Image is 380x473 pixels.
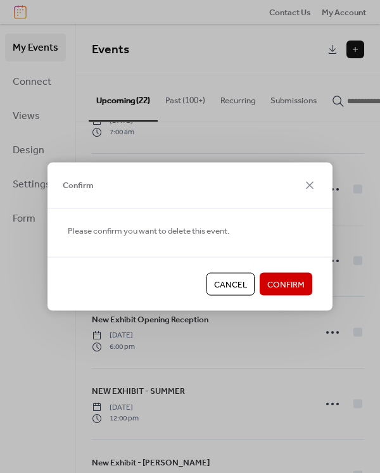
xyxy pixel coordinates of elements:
[267,279,305,291] span: Confirm
[68,224,229,237] span: Please confirm you want to delete this event.
[63,179,94,192] span: Confirm
[206,273,255,296] button: Cancel
[214,279,247,291] span: Cancel
[260,273,312,296] button: Confirm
